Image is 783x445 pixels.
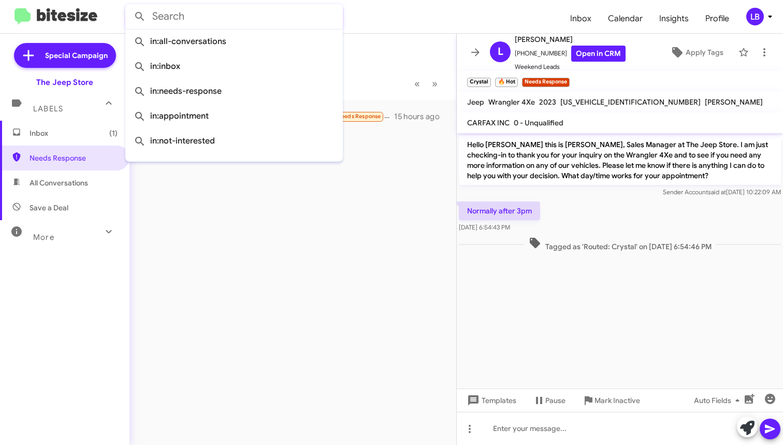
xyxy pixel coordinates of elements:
[465,391,516,410] span: Templates
[515,46,626,62] span: [PHONE_NUMBER]
[663,188,781,196] span: Sender Account [DATE] 10:22:09 AM
[467,118,510,127] span: CARFAX INC
[394,111,448,122] div: 15 hours ago
[708,188,726,196] span: said at
[30,153,118,163] span: Needs Response
[134,79,335,104] span: in:needs-response
[514,118,563,127] span: 0 - Unqualified
[498,44,503,60] span: L
[659,43,733,62] button: Apply Tags
[414,77,420,90] span: «
[467,78,491,87] small: Crystal
[33,233,54,242] span: More
[30,203,68,213] span: Save a Deal
[488,97,535,107] span: Wrangler 4Xe
[562,4,600,34] a: Inbox
[36,77,93,88] div: The Jeep Store
[705,97,763,107] span: [PERSON_NAME]
[737,8,772,25] button: LB
[14,43,116,68] a: Special Campaign
[525,391,574,410] button: Pause
[560,97,701,107] span: [US_VEHICLE_IDENTIFICATION_NUMBER]
[134,54,335,79] span: in:inbox
[522,78,570,87] small: Needs Response
[459,135,781,185] p: Hello [PERSON_NAME] this is [PERSON_NAME], Sales Manager at The Jeep Store. I am just checking-in...
[30,178,88,188] span: All Conversations
[426,73,444,94] button: Next
[134,104,335,128] span: in:appointment
[45,50,108,61] span: Special Campaign
[694,391,744,410] span: Auto Fields
[109,128,118,138] span: (1)
[134,29,335,54] span: in:all-conversations
[594,391,640,410] span: Mark Inactive
[539,97,556,107] span: 2023
[515,62,626,72] span: Weekend Leads
[525,237,716,252] span: Tagged as 'Routed: Crystal' on [DATE] 6:54:46 PM
[134,128,335,153] span: in:not-interested
[33,104,63,113] span: Labels
[686,43,723,62] span: Apply Tags
[337,113,381,120] span: Needs Response
[686,391,752,410] button: Auto Fields
[651,4,697,34] a: Insights
[545,391,565,410] span: Pause
[459,223,510,231] span: [DATE] 6:54:43 PM
[515,33,626,46] span: [PERSON_NAME]
[409,73,444,94] nav: Page navigation example
[408,73,426,94] button: Previous
[30,128,118,138] span: Inbox
[495,78,517,87] small: 🔥 Hot
[746,8,764,25] div: LB
[697,4,737,34] a: Profile
[574,391,648,410] button: Mark Inactive
[432,77,438,90] span: »
[459,202,540,220] p: Normally after 3pm
[571,46,626,62] a: Open in CRM
[467,97,484,107] span: Jeep
[600,4,651,34] a: Calendar
[134,153,335,178] span: in:sold-verified
[125,4,343,29] input: Search
[457,391,525,410] button: Templates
